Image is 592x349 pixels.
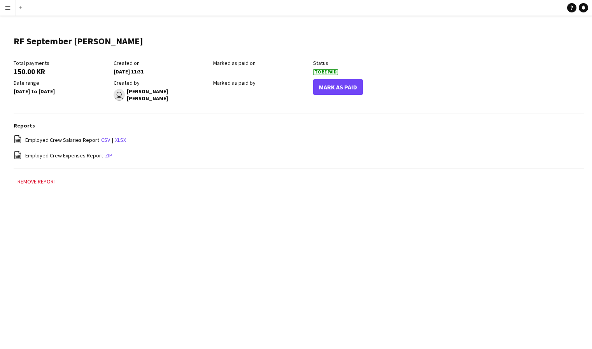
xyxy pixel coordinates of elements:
[14,122,584,129] h3: Reports
[213,88,217,95] span: —
[114,79,210,86] div: Created by
[14,177,60,186] button: Remove report
[14,79,110,86] div: Date range
[14,59,110,66] div: Total payments
[115,136,126,143] a: xlsx
[14,88,110,95] div: [DATE] to [DATE]
[313,59,409,66] div: Status
[114,88,210,102] div: [PERSON_NAME] [PERSON_NAME]
[105,152,112,159] a: zip
[14,35,143,47] h1: RF September [PERSON_NAME]
[14,135,584,145] div: |
[114,59,210,66] div: Created on
[313,79,363,95] button: Mark As Paid
[213,79,309,86] div: Marked as paid by
[14,68,110,75] div: 150.00 KR
[114,68,210,75] div: [DATE] 11:31
[213,68,217,75] span: —
[213,59,309,66] div: Marked as paid on
[25,136,99,143] span: Employed Crew Salaries Report
[25,152,103,159] span: Employed Crew Expenses Report
[313,69,338,75] span: To Be Paid
[101,136,110,143] a: csv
